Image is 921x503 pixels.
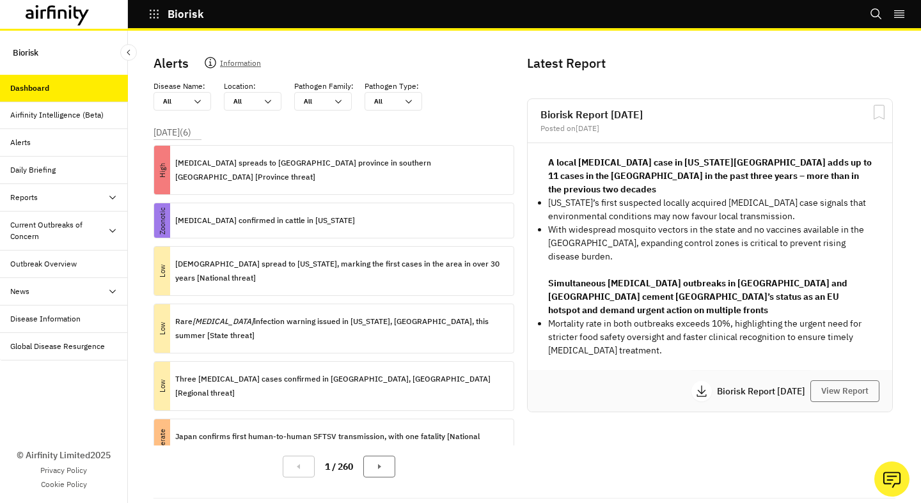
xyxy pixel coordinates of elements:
button: Search [870,3,883,25]
strong: A local [MEDICAL_DATA] case in [US_STATE][GEOGRAPHIC_DATA] adds up to 11 cases in the [GEOGRAPHIC... [548,157,872,195]
a: Privacy Policy [40,465,87,476]
p: Three [MEDICAL_DATA] cases confirmed in [GEOGRAPHIC_DATA], [GEOGRAPHIC_DATA] [Regional threat] [175,372,503,400]
svg: Bookmark Report [871,104,887,120]
a: Cookie Policy [41,479,87,490]
p: 1 / 260 [325,460,353,474]
p: [MEDICAL_DATA] confirmed in cattle in [US_STATE] [175,213,355,228]
button: Ask our analysts [874,461,909,497]
div: Global Disease Resurgence [10,341,105,352]
p: Rare infection warning issued in [US_STATE], [GEOGRAPHIC_DATA], this summer [State threat] [175,314,503,343]
div: Dashboard [10,82,49,94]
p: [MEDICAL_DATA] spreads to [GEOGRAPHIC_DATA] province in southern [GEOGRAPHIC_DATA] [Province threat] [175,156,503,184]
div: Posted on [DATE] [540,125,879,132]
div: News [10,286,29,297]
div: Current Outbreaks of Concern [10,219,107,242]
strong: Simultaneous [MEDICAL_DATA] outbreaks in [GEOGRAPHIC_DATA] and [GEOGRAPHIC_DATA] cement [GEOGRAPH... [548,277,847,316]
div: Daily Briefing [10,164,56,176]
p: Low [138,321,187,337]
div: Disease Information [10,313,81,325]
div: Airfinity Intelligence (Beta) [10,109,104,121]
p: With widespread mosquito vectors in the state and no vaccines available in the [GEOGRAPHIC_DATA],... [548,223,872,263]
p: Latest Report [527,54,890,73]
p: Mortality rate in both outbreaks exceeds 10%, highlighting the urgent need for stricter food safe... [548,317,872,357]
button: Previous Page [283,456,315,477]
button: Next Page [363,456,395,477]
p: Location : [224,81,256,92]
p: Zoonotic [145,213,180,229]
p: Japan confirms first human-to-human SFTSV transmission, with one fatality [National threat] [175,429,503,458]
div: Alerts [10,137,31,148]
div: Outbreak Overview [10,258,77,270]
p: Moderate [138,436,187,452]
p: Alerts [153,54,189,73]
div: Reports [10,192,38,203]
p: [DATE] ( 6 ) [153,126,191,139]
p: Low [138,378,187,394]
p: High [138,162,187,178]
p: Pathogen Type : [365,81,419,92]
p: Disease Name : [153,81,205,92]
p: Biorisk [13,41,38,65]
button: View Report [810,380,879,402]
p: Information [220,56,261,74]
p: © Airfinity Limited 2025 [17,449,111,462]
p: Biorisk Report [DATE] [717,387,810,396]
p: Biorisk [168,8,204,20]
p: [US_STATE]’s first suspected locally acquired [MEDICAL_DATA] case signals that environmental cond... [548,196,872,223]
p: Pathogen Family : [294,81,354,92]
button: Biorisk [148,3,204,25]
i: [MEDICAL_DATA] [193,316,254,326]
p: Low [138,263,187,279]
h2: Biorisk Report [DATE] [540,109,879,120]
p: [DEMOGRAPHIC_DATA] spread to [US_STATE], marking the first cases in the area in over 30 years [Na... [175,257,503,285]
button: Close Sidebar [120,44,137,61]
